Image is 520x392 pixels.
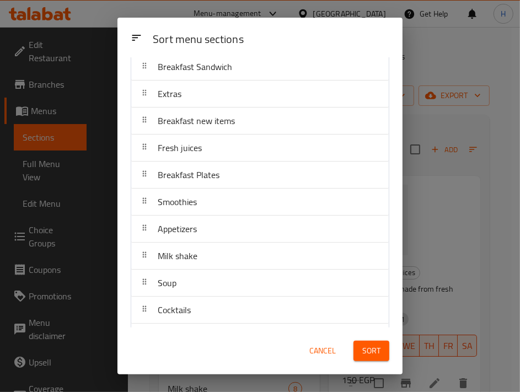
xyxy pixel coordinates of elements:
div: Fresh juices [131,135,389,162]
span: Extras [158,85,181,102]
div: Extras [131,80,389,108]
span: Soup [158,275,176,291]
span: Sort [362,344,380,358]
span: Breakfast new items [158,112,235,129]
div: Smoothies [131,189,389,216]
span: Appetizers [158,221,197,237]
span: Breakfast Sandwich [158,58,232,75]
div: Soup [131,270,389,297]
div: Breakfast Plates [131,162,389,189]
button: Sort [353,341,389,361]
div: Breakfast new items [131,108,389,135]
div: Sandwiches [131,324,389,351]
span: Cancel [309,344,336,358]
div: Milk shake [131,243,389,270]
div: Breakfast Sandwich [131,53,389,80]
div: Sort menu sections [148,28,394,52]
button: Cancel [305,341,340,361]
span: Breakfast Plates [158,167,219,183]
span: Fresh juices [158,139,202,156]
div: Cocktails [131,297,389,324]
div: Appetizers [131,216,389,243]
span: Cocktails [158,302,191,318]
span: Smoothies [158,194,197,210]
span: Milk shake [158,248,197,264]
